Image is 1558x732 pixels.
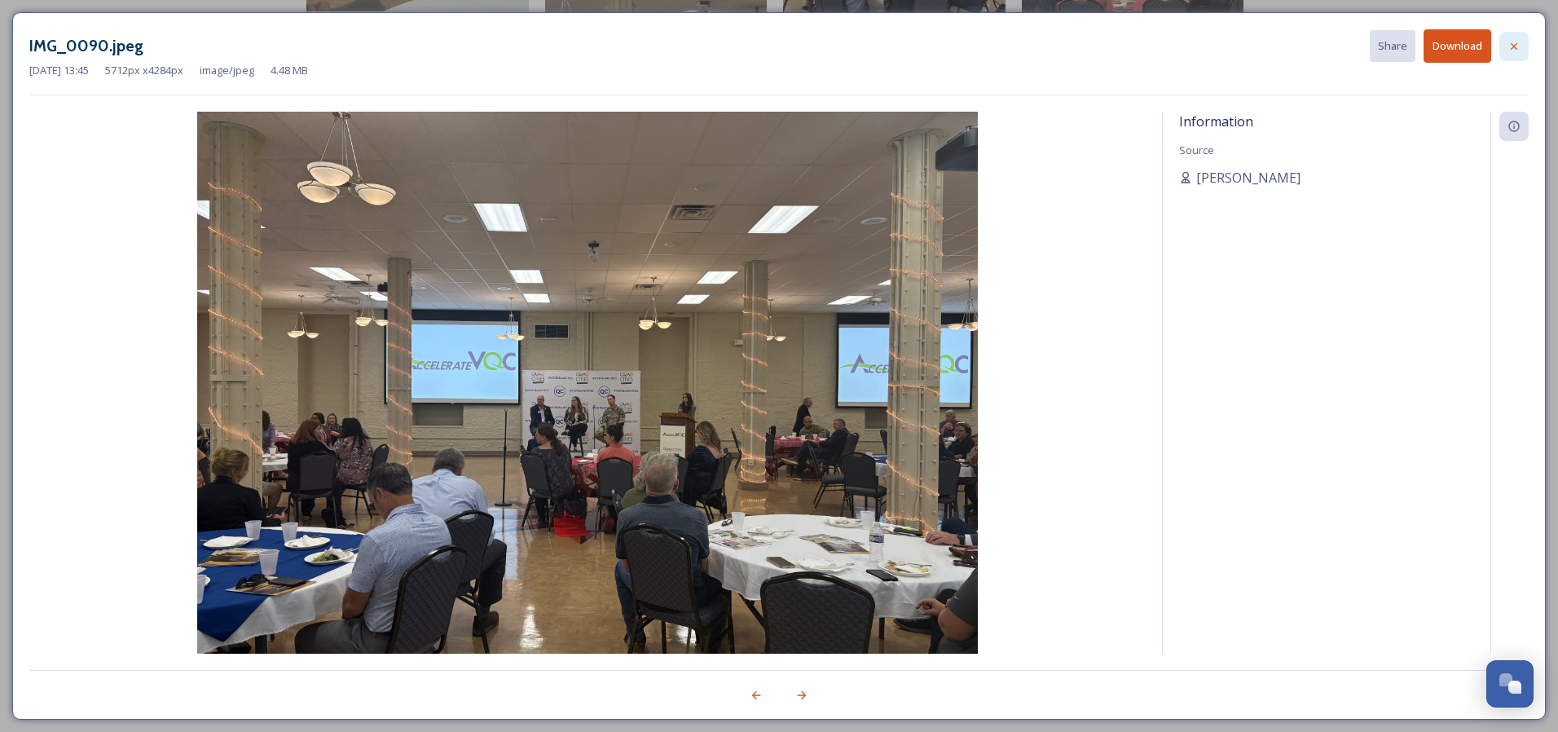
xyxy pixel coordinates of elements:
[29,63,89,78] span: [DATE] 13:45
[1370,30,1415,62] button: Share
[105,63,183,78] span: 5712 px x 4284 px
[29,34,143,58] h3: IMG_0090.jpeg
[200,63,254,78] span: image/jpeg
[29,112,1146,697] img: IMG_0090.jpeg
[1424,29,1491,63] button: Download
[1179,143,1214,157] span: Source
[1196,168,1301,187] span: [PERSON_NAME]
[271,63,308,78] span: 4.48 MB
[1486,660,1534,708] button: Open Chat
[1179,112,1253,130] span: Information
